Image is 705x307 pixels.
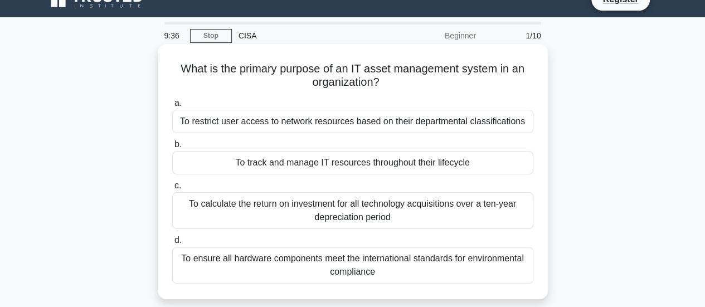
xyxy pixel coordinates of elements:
[174,139,182,149] span: b.
[174,98,182,108] span: a.
[190,29,232,43] a: Stop
[158,25,190,47] div: 9:36
[483,25,548,47] div: 1/10
[172,151,533,174] div: To track and manage IT resources throughout their lifecycle
[232,25,385,47] div: CISA
[174,181,181,190] span: c.
[172,110,533,133] div: To restrict user access to network resources based on their departmental classifications
[172,247,533,284] div: To ensure all hardware components meet the international standards for environmental compliance
[172,192,533,229] div: To calculate the return on investment for all technology acquisitions over a ten-year depreciatio...
[171,62,534,90] h5: What is the primary purpose of an IT asset management system in an organization?
[385,25,483,47] div: Beginner
[174,235,182,245] span: d.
